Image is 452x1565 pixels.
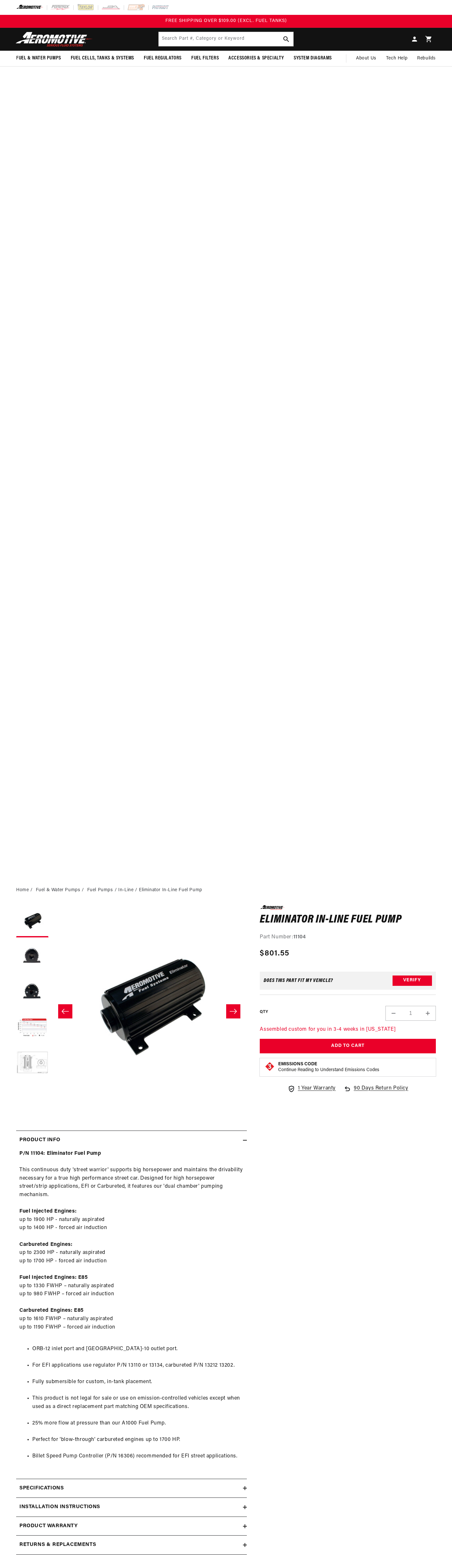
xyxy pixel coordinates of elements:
[16,1498,247,1517] summary: Installation Instructions
[58,1004,72,1018] button: Slide left
[16,55,61,62] span: Fuel & Water Pumps
[19,1522,78,1530] h2: Product warranty
[144,55,182,62] span: Fuel Regulators
[32,1419,244,1428] li: 25% more flow at pressure than our A1000 Fuel Pump.
[16,976,48,1008] button: Load image 3 in gallery view
[16,1536,247,1554] summary: Returns & replacements
[228,55,284,62] span: Accessories & Specialty
[356,56,376,61] span: About Us
[260,915,436,925] h1: Eliminator In-Line Fuel Pump
[16,1047,48,1080] button: Load image 5 in gallery view
[16,887,436,894] nav: breadcrumbs
[32,1362,244,1370] li: For EFI applications use regulator P/N 13110 or 13134, carbureted P/N 13212 13202.
[16,1150,247,1469] div: This continuous duty 'street warrior' supports big horsepower and maintains the drivability neces...
[260,933,436,942] div: Part Number:
[278,1062,317,1067] strong: Emissions Code
[288,1084,336,1093] a: 1 Year Warranty
[16,887,29,894] a: Home
[16,1131,247,1150] summary: Product Info
[159,32,294,46] input: Search Part #, Category or Keyword
[289,51,337,66] summary: System Diagrams
[71,55,134,62] span: Fuel Cells, Tanks & Systems
[279,32,293,46] button: Search Part #, Category or Keyword
[165,18,287,23] span: FREE SHIPPING OVER $109.00 (EXCL. FUEL TANKS)
[16,941,48,973] button: Load image 2 in gallery view
[16,1012,48,1044] button: Load image 4 in gallery view
[19,1151,101,1156] strong: P/N 11104: Eliminator Fuel Pump
[19,1484,64,1493] h2: Specifications
[19,1275,88,1280] strong: Fuel Injected Engines: E85
[32,1436,244,1444] li: Perfect for 'blow-through' carbureted engines up to 1700 HP.
[351,51,381,66] a: About Us
[226,1004,240,1018] button: Slide right
[417,55,436,62] span: Rebuilds
[343,1084,408,1099] a: 90 Days Return Policy
[118,887,139,894] li: In-Line
[393,976,432,986] button: Verify
[32,1378,244,1386] li: Fully submersible for custom, in-tank placement.
[265,1061,275,1072] img: Emissions code
[16,1479,247,1498] summary: Specifications
[16,905,247,1118] media-gallery: Gallery Viewer
[354,1084,408,1099] span: 90 Days Return Policy
[260,1039,436,1053] button: Add to Cart
[36,887,80,894] a: Fuel & Water Pumps
[19,1308,84,1313] strong: Carbureted Engines: E85
[298,1084,336,1093] span: 1 Year Warranty
[32,1452,244,1461] li: Billet Speed Pump Controller (P/N 16306) recommended for EFI street applications.
[260,1009,268,1015] label: QTY
[11,51,66,66] summary: Fuel & Water Pumps
[19,1503,100,1511] h2: Installation Instructions
[278,1061,379,1073] button: Emissions CodeContinue Reading to Understand Emissions Codes
[32,1394,244,1411] li: This product is not legal for sale or use on emission-controlled vehicles except when used as a d...
[260,948,289,959] span: $801.55
[186,51,224,66] summary: Fuel Filters
[381,51,412,66] summary: Tech Help
[16,905,48,937] button: Load image 1 in gallery view
[139,51,186,66] summary: Fuel Regulators
[87,887,113,894] a: Fuel Pumps
[16,1517,247,1536] summary: Product warranty
[278,1067,379,1073] p: Continue Reading to Understand Emissions Codes
[32,1345,244,1353] li: ORB-12 inlet port and [GEOGRAPHIC_DATA]-10 outlet port.
[66,51,139,66] summary: Fuel Cells, Tanks & Systems
[191,55,219,62] span: Fuel Filters
[19,1242,72,1247] strong: Carbureted Engines:
[386,55,407,62] span: Tech Help
[294,55,332,62] span: System Diagrams
[412,51,441,66] summary: Rebuilds
[19,1136,60,1144] h2: Product Info
[139,887,202,894] li: Eliminator In-Line Fuel Pump
[293,934,306,940] strong: 11104
[14,32,95,47] img: Aeromotive
[260,1026,436,1034] p: Assembled custom for you in 3-4 weeks in [US_STATE]
[224,51,289,66] summary: Accessories & Specialty
[19,1541,96,1549] h2: Returns & replacements
[264,978,333,983] div: Does This part fit My vehicle?
[19,1209,77,1214] strong: Fuel Injected Engines:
